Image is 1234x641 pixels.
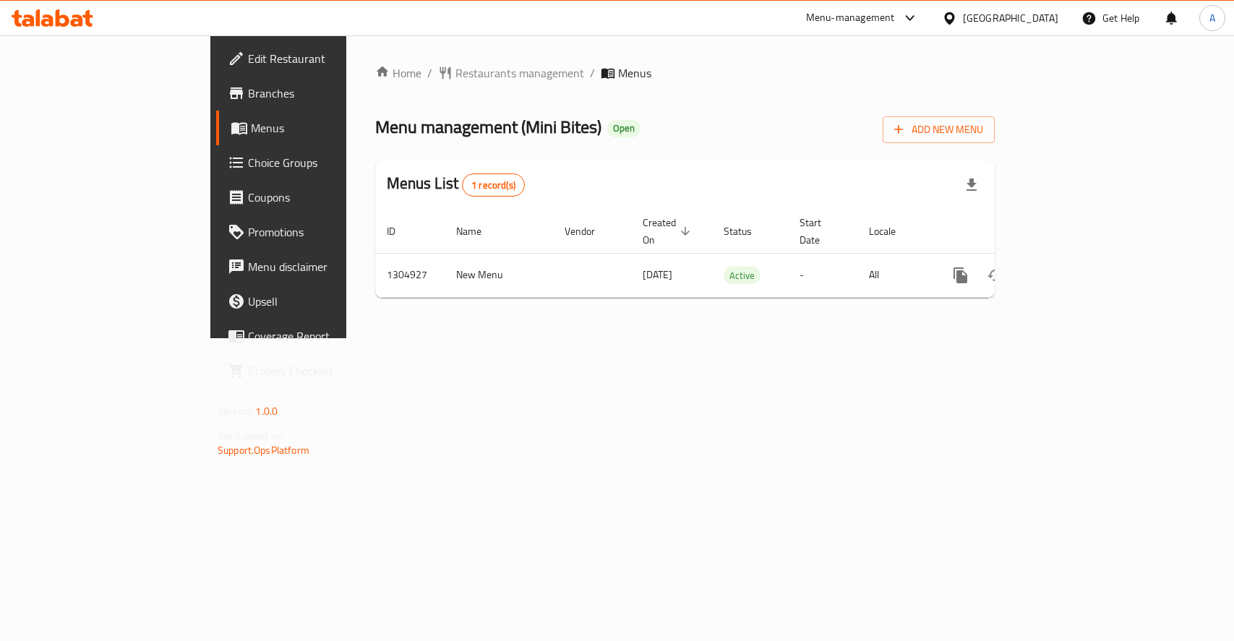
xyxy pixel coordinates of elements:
span: Add New Menu [894,121,983,139]
span: Branches [248,85,405,102]
a: Promotions [216,215,416,249]
span: Menus [251,119,405,137]
th: Actions [932,210,1094,254]
div: [GEOGRAPHIC_DATA] [963,10,1058,26]
span: Coverage Report [248,327,405,345]
li: / [590,64,595,82]
span: Choice Groups [248,154,405,171]
span: Menu management ( Mini Bites ) [375,111,601,143]
span: Active [724,267,760,284]
a: Restaurants management [438,64,584,82]
span: A [1209,10,1215,26]
td: - [788,253,857,297]
span: Menus [618,64,651,82]
div: Menu-management [806,9,895,27]
h2: Menus List [387,173,525,197]
span: Promotions [248,223,405,241]
a: Choice Groups [216,145,416,180]
div: Export file [954,168,989,202]
a: Grocery Checklist [216,353,416,388]
span: Get support on: [218,426,284,445]
td: New Menu [445,253,553,297]
span: Name [456,223,500,240]
span: ID [387,223,414,240]
span: Created On [643,214,695,249]
span: Locale [869,223,914,240]
span: Menu disclaimer [248,258,405,275]
span: Coupons [248,189,405,206]
a: Upsell [216,284,416,319]
span: 1.0.0 [255,402,278,421]
span: 1 record(s) [463,178,524,192]
span: Restaurants management [455,64,584,82]
a: Support.OpsPlatform [218,441,309,460]
span: Vendor [565,223,614,240]
span: Open [607,122,640,134]
a: Menus [216,111,416,145]
a: Coverage Report [216,319,416,353]
span: Edit Restaurant [248,50,405,67]
a: Branches [216,76,416,111]
li: / [427,64,432,82]
span: [DATE] [643,265,672,284]
table: enhanced table [375,210,1094,298]
td: All [857,253,932,297]
nav: breadcrumb [375,64,995,82]
a: Edit Restaurant [216,41,416,76]
span: Start Date [800,214,840,249]
span: Version: [218,402,253,421]
button: Change Status [978,258,1013,293]
button: Add New Menu [883,116,995,143]
span: Upsell [248,293,405,310]
button: more [943,258,978,293]
span: Status [724,223,771,240]
a: Coupons [216,180,416,215]
div: Open [607,120,640,137]
span: Grocery Checklist [248,362,405,379]
a: Menu disclaimer [216,249,416,284]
